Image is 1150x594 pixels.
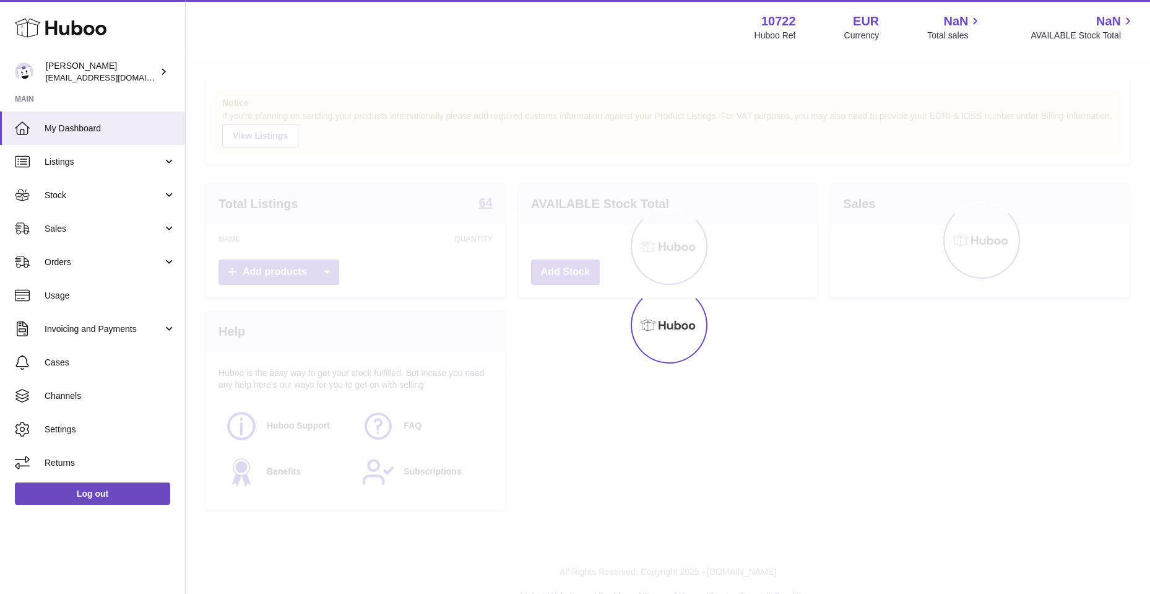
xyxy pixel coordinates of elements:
span: Stock [45,190,163,201]
a: NaN AVAILABLE Stock Total [1031,13,1135,41]
span: Returns [45,457,176,469]
span: Usage [45,290,176,302]
span: [EMAIL_ADDRESS][DOMAIN_NAME] [46,72,182,82]
span: AVAILABLE Stock Total [1031,30,1135,41]
span: Listings [45,156,163,168]
span: Orders [45,256,163,268]
img: sales@plantcaretools.com [15,63,33,81]
strong: EUR [853,13,879,30]
div: Huboo Ref [754,30,796,41]
div: Currency [844,30,880,41]
strong: 10722 [761,13,796,30]
span: Settings [45,424,176,435]
div: [PERSON_NAME] [46,60,157,84]
span: Sales [45,223,163,235]
a: Log out [15,483,170,505]
span: NaN [943,13,968,30]
span: My Dashboard [45,123,176,134]
span: Invoicing and Payments [45,323,163,335]
span: Total sales [927,30,982,41]
span: Channels [45,390,176,402]
span: NaN [1096,13,1121,30]
span: Cases [45,357,176,369]
a: NaN Total sales [927,13,982,41]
